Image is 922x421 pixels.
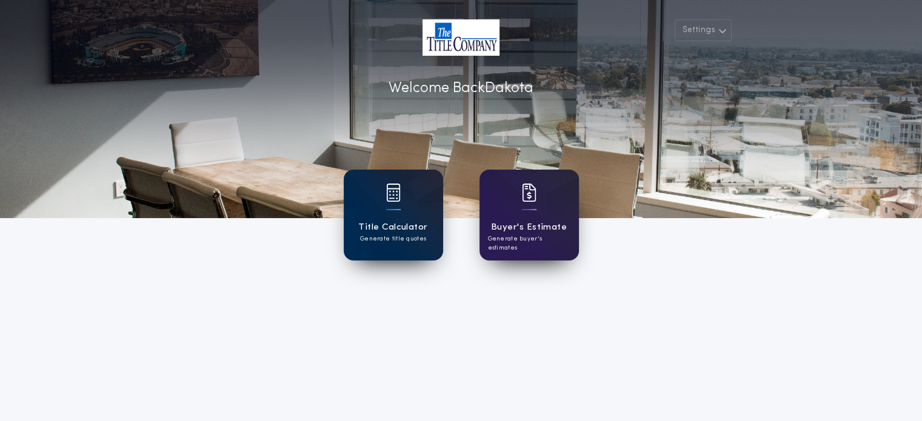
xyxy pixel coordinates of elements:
[522,184,536,202] img: card icon
[491,220,567,234] h1: Buyer's Estimate
[386,184,401,202] img: card icon
[358,220,427,234] h1: Title Calculator
[360,234,426,244] p: Generate title quotes
[479,170,579,260] a: card iconBuyer's EstimateGenerate buyer's estimates
[389,78,533,99] p: Welcome Back Dakota
[675,19,732,41] button: Settings
[488,234,570,253] p: Generate buyer's estimates
[423,19,499,56] img: account-logo
[344,170,443,260] a: card iconTitle CalculatorGenerate title quotes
